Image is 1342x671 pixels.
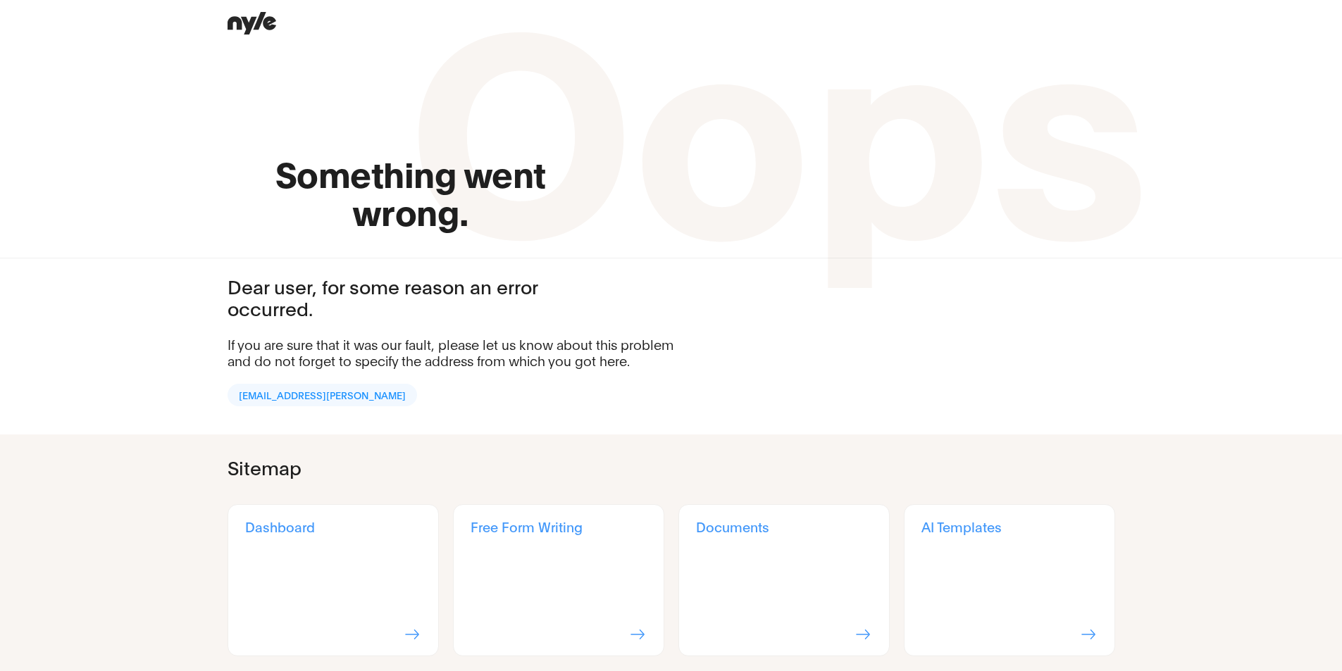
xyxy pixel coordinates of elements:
div: Dear user, for some reason an error occurred. [228,275,611,319]
p: Something went wrong. [228,38,594,230]
a: [EMAIL_ADDRESS][PERSON_NAME] [228,384,417,406]
div: Sitemap [228,456,611,478]
a: Documents [678,504,890,656]
div: Dashboard [245,519,421,534]
div: Free Form Writing [471,519,647,534]
a: Free Form Writing [453,504,664,656]
div: Documents [696,519,872,534]
span: [EMAIL_ADDRESS][PERSON_NAME] [239,384,406,406]
div: If you are sure that it was our fault, please let us know about this problem and do not forget to... [228,336,685,368]
div: AI Templates [921,519,1098,534]
a: AI Templates [904,504,1115,656]
a: Dashboard [228,504,439,656]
